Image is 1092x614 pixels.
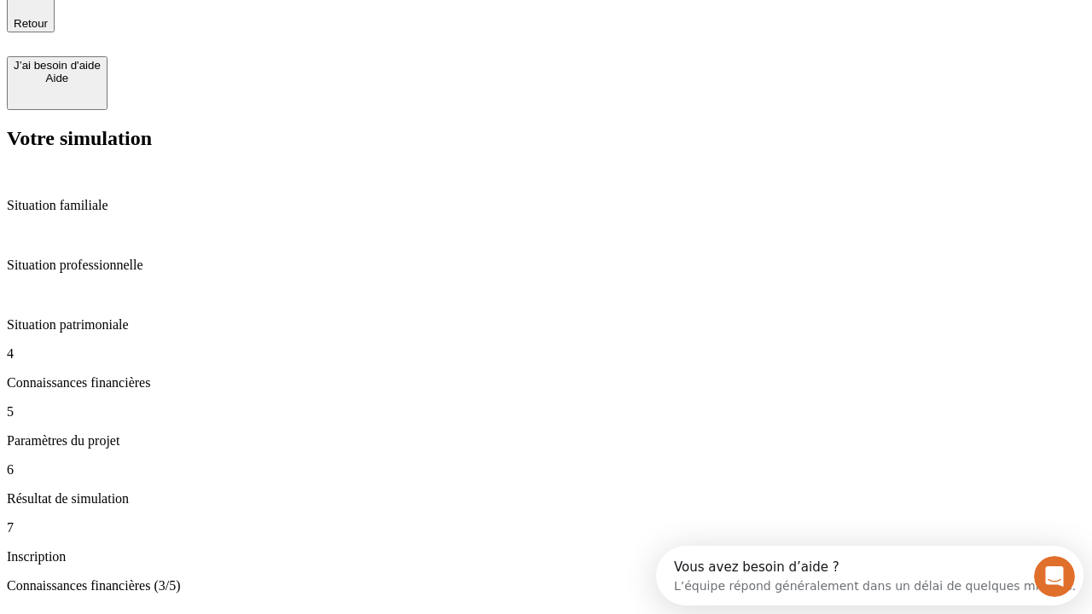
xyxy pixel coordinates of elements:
p: Situation professionnelle [7,258,1085,273]
p: 6 [7,462,1085,478]
p: 4 [7,346,1085,362]
p: Situation familiale [7,198,1085,213]
p: Paramètres du projet [7,433,1085,449]
p: 5 [7,404,1085,420]
p: Résultat de simulation [7,491,1085,507]
button: J’ai besoin d'aideAide [7,56,107,110]
p: Inscription [7,549,1085,565]
div: L’équipe répond généralement dans un délai de quelques minutes. [18,28,420,46]
div: J’ai besoin d'aide [14,59,101,72]
h2: Votre simulation [7,127,1085,150]
div: Aide [14,72,101,84]
p: Situation patrimoniale [7,317,1085,333]
p: 7 [7,520,1085,536]
iframe: Intercom live chat [1034,556,1075,597]
div: Vous avez besoin d’aide ? [18,14,420,28]
iframe: Intercom live chat discovery launcher [656,546,1083,605]
div: Ouvrir le Messenger Intercom [7,7,470,54]
p: Connaissances financières [7,375,1085,391]
span: Retour [14,17,48,30]
p: Connaissances financières (3/5) [7,578,1085,594]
